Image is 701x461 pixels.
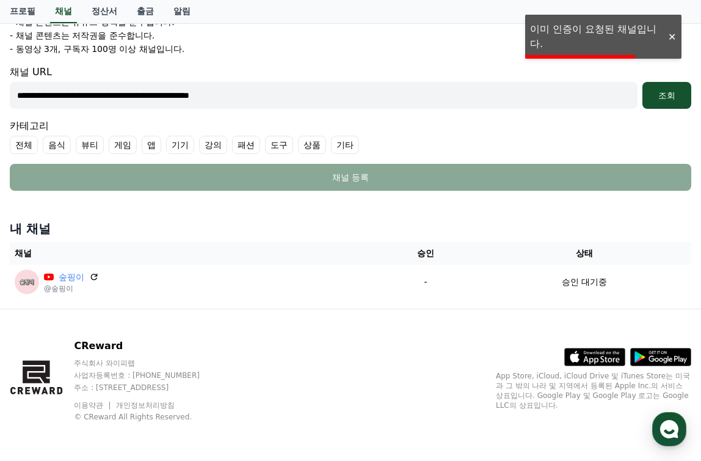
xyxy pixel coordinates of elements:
[379,276,473,289] p: -
[478,242,691,265] th: 상태
[331,136,359,154] label: 기타
[10,242,374,265] th: 채널
[10,164,691,191] button: 채널 등록
[10,29,154,42] p: - 채널 콘텐츠는 저작권을 준수합니다.
[298,136,326,154] label: 상품
[112,378,126,388] span: 대화
[158,360,234,390] a: 설정
[76,136,104,154] label: 뷰티
[166,136,194,154] label: 기기
[109,136,137,154] label: 게임
[44,284,99,293] p: @숲핑이
[199,136,227,154] label: 강의
[74,358,223,368] p: 주식회사 와이피랩
[74,412,223,422] p: © CReward All Rights Reserved.
[81,360,158,390] a: 대화
[4,360,81,390] a: 홈
[116,401,175,410] a: 개인정보처리방침
[10,220,691,237] h4: 내 채널
[374,242,478,265] th: 승인
[43,136,71,154] label: 음식
[74,401,112,410] a: 이용약관
[496,371,691,410] p: App Store, iCloud, iCloud Drive 및 iTunes Store는 미국과 그 밖의 나라 및 지역에서 등록된 Apple Inc.의 서비스 상표입니다. Goo...
[10,136,38,154] label: 전체
[38,378,46,388] span: 홈
[142,136,161,154] label: 앱
[232,136,260,154] label: 패션
[265,136,293,154] label: 도구
[10,43,184,55] p: - 동영상 3개, 구독자 100명 이상 채널입니다.
[59,271,84,284] a: 숲핑이
[10,119,691,154] div: 카테고리
[642,82,691,109] button: 조회
[189,378,203,388] span: 설정
[647,89,686,101] div: 조회
[15,270,39,294] img: 숲핑이
[10,65,691,109] div: 채널 URL
[74,339,223,353] p: CReward
[34,171,667,183] div: 채널 등록
[74,371,223,380] p: 사업자등록번호 : [PHONE_NUMBER]
[74,383,223,393] p: 주소 : [STREET_ADDRESS]
[562,276,607,289] p: 승인 대기중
